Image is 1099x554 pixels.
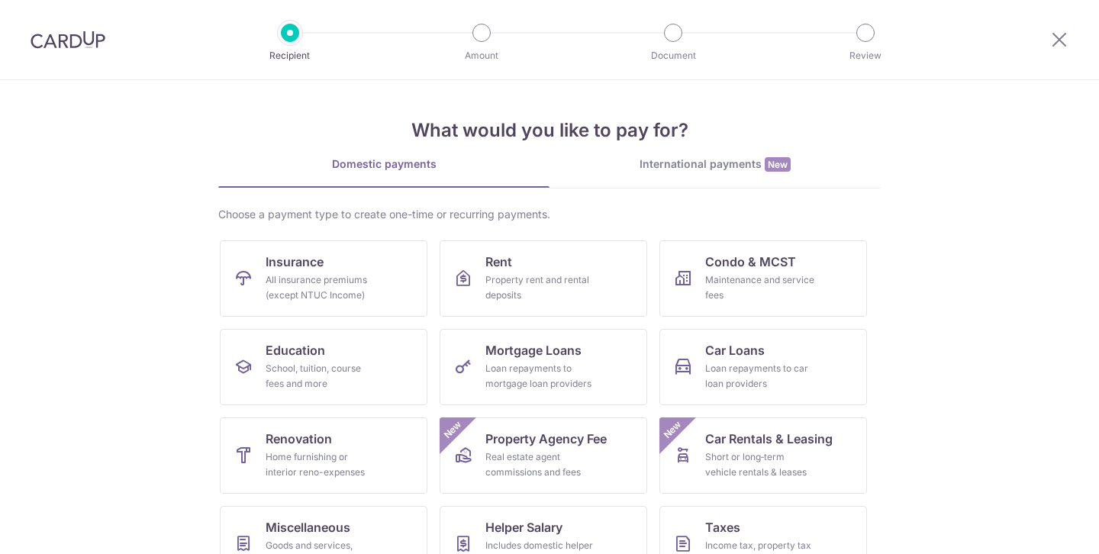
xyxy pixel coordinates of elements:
[485,341,582,359] span: Mortgage Loans
[425,48,538,63] p: Amount
[809,48,922,63] p: Review
[266,449,375,480] div: Home furnishing or interior reno-expenses
[549,156,881,172] div: International payments
[266,430,332,448] span: Renovation
[440,417,647,494] a: Property Agency FeeReal estate agent commissions and feesNew
[765,157,791,172] span: New
[705,518,740,536] span: Taxes
[659,417,867,494] a: Car Rentals & LeasingShort or long‑term vehicle rentals & leasesNew
[485,430,607,448] span: Property Agency Fee
[440,417,466,443] span: New
[617,48,730,63] p: Document
[705,253,796,271] span: Condo & MCST
[1001,508,1084,546] iframe: Opens a widget where you can find more information
[659,329,867,405] a: Car LoansLoan repayments to car loan providers
[266,518,350,536] span: Miscellaneous
[659,240,867,317] a: Condo & MCSTMaintenance and service fees
[266,272,375,303] div: All insurance premiums (except NTUC Income)
[705,341,765,359] span: Car Loans
[705,430,833,448] span: Car Rentals & Leasing
[440,329,647,405] a: Mortgage LoansLoan repayments to mortgage loan providers
[220,240,427,317] a: InsuranceAll insurance premiums (except NTUC Income)
[485,272,595,303] div: Property rent and rental deposits
[220,329,427,405] a: EducationSchool, tuition, course fees and more
[266,253,324,271] span: Insurance
[220,417,427,494] a: RenovationHome furnishing or interior reno-expenses
[705,272,815,303] div: Maintenance and service fees
[660,417,685,443] span: New
[705,361,815,391] div: Loan repayments to car loan providers
[218,117,881,144] h4: What would you like to pay for?
[234,48,346,63] p: Recipient
[218,156,549,172] div: Domestic payments
[440,240,647,317] a: RentProperty rent and rental deposits
[266,341,325,359] span: Education
[705,449,815,480] div: Short or long‑term vehicle rentals & leases
[266,361,375,391] div: School, tuition, course fees and more
[485,361,595,391] div: Loan repayments to mortgage loan providers
[485,253,512,271] span: Rent
[485,449,595,480] div: Real estate agent commissions and fees
[485,518,562,536] span: Helper Salary
[218,207,881,222] div: Choose a payment type to create one-time or recurring payments.
[31,31,105,49] img: CardUp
